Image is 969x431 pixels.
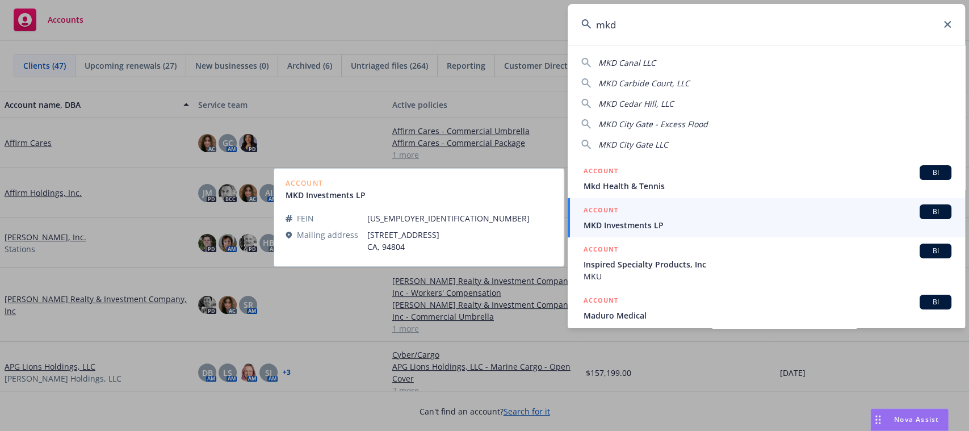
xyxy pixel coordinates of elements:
[568,288,965,328] a: ACCOUNTBIMaduro Medical
[584,180,951,192] span: Mkd Health & Tennis
[584,219,951,231] span: MKD Investments LP
[568,159,965,198] a: ACCOUNTBIMkd Health & Tennis
[568,198,965,237] a: ACCOUNTBIMKD Investments LP
[584,258,951,270] span: Inspired Specialty Products, Inc
[584,204,618,218] h5: ACCOUNT
[598,57,656,68] span: MKD Canal LLC
[584,270,951,282] span: MKU
[584,309,951,321] span: Maduro Medical
[598,78,690,89] span: MKD Carbide Court, LLC
[870,408,949,431] button: Nova Assist
[598,139,668,150] span: MKD City Gate LLC
[568,237,965,288] a: ACCOUNTBIInspired Specialty Products, IncMKU
[568,4,965,45] input: Search...
[584,165,618,179] h5: ACCOUNT
[924,246,947,256] span: BI
[894,415,939,424] span: Nova Assist
[924,168,947,178] span: BI
[924,297,947,307] span: BI
[924,207,947,217] span: BI
[598,98,674,109] span: MKD Cedar Hill, LLC
[871,409,885,430] div: Drag to move
[584,244,618,257] h5: ACCOUNT
[598,119,708,129] span: MKD City Gate - Excess Flood
[584,295,618,308] h5: ACCOUNT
